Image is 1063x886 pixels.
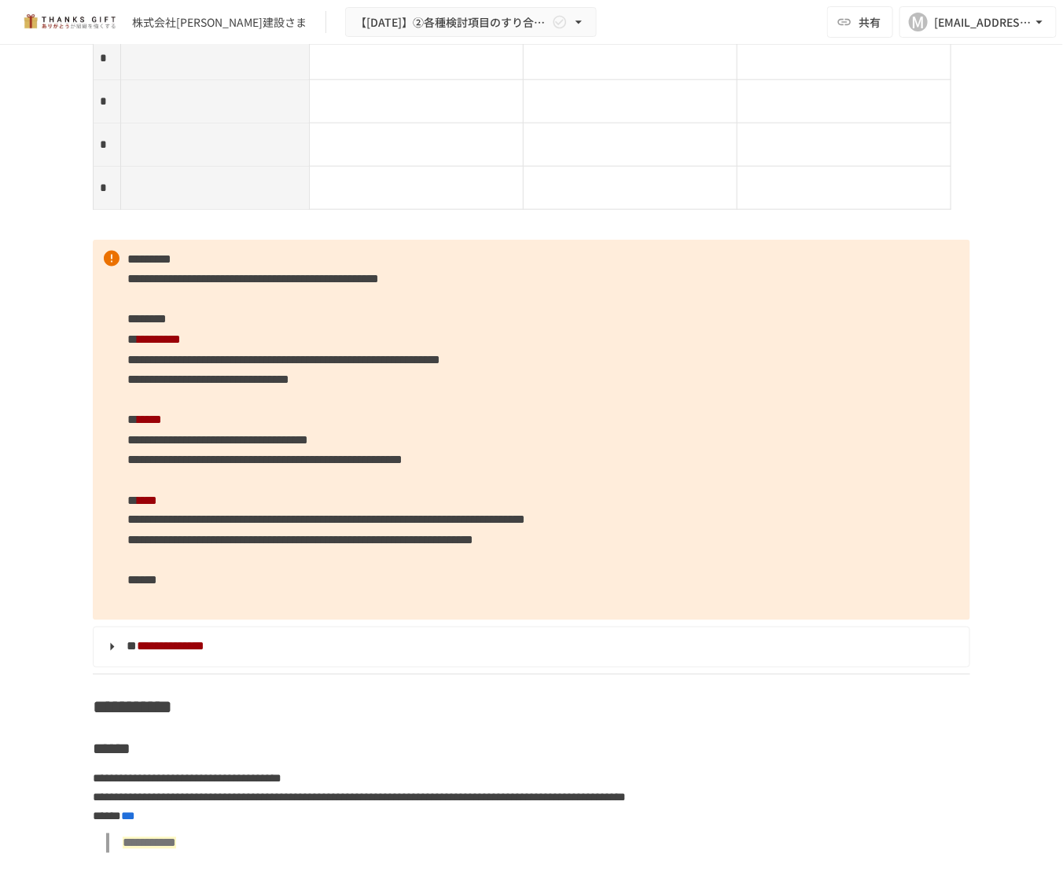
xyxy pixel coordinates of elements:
[909,13,928,31] div: M
[899,6,1057,38] button: M[EMAIL_ADDRESS][DOMAIN_NAME]
[859,13,881,31] span: 共有
[345,7,597,38] button: 【[DATE]】②各種検討項目のすり合わせ/ THANKS GIFTキックオフMTG
[934,13,1032,32] div: [EMAIL_ADDRESS][DOMAIN_NAME]
[132,14,307,31] div: 株式会社[PERSON_NAME]建設さま
[355,13,549,32] span: 【[DATE]】②各種検討項目のすり合わせ/ THANKS GIFTキックオフMTG
[19,9,120,35] img: mMP1OxWUAhQbsRWCurg7vIHe5HqDpP7qZo7fRoNLXQh
[827,6,893,38] button: 共有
